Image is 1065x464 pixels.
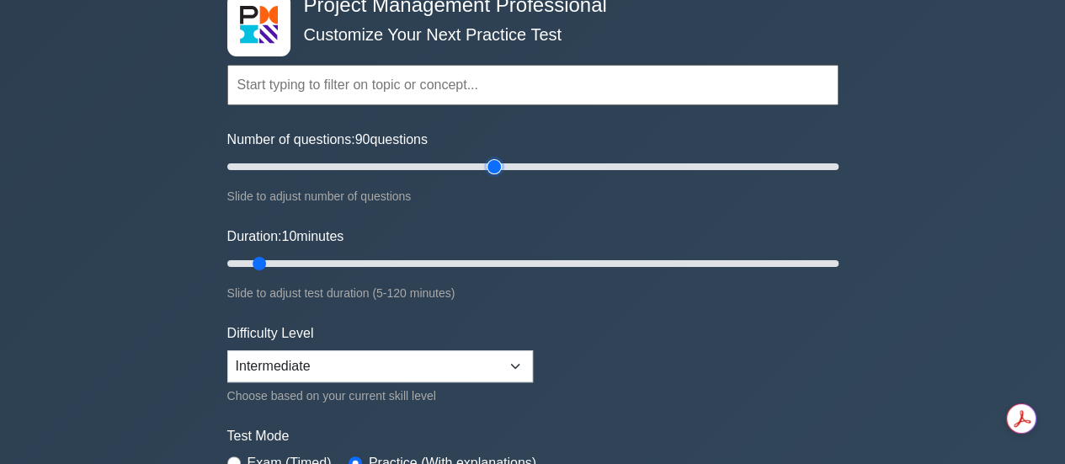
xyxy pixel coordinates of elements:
[227,283,839,303] div: Slide to adjust test duration (5-120 minutes)
[355,132,370,147] span: 90
[227,426,839,446] label: Test Mode
[227,323,314,344] label: Difficulty Level
[227,186,839,206] div: Slide to adjust number of questions
[227,65,839,105] input: Start typing to filter on topic or concept...
[227,386,533,406] div: Choose based on your current skill level
[227,130,428,150] label: Number of questions: questions
[227,227,344,247] label: Duration: minutes
[281,229,296,243] span: 10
